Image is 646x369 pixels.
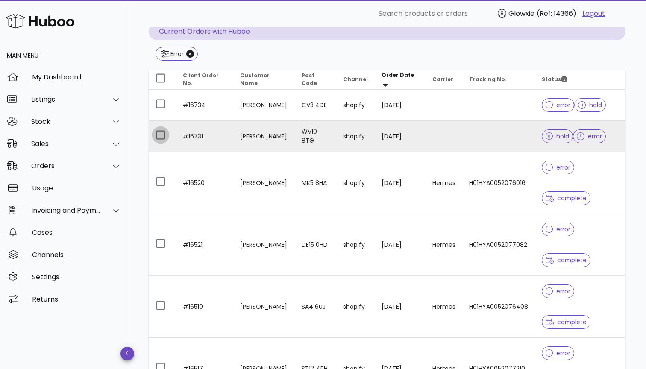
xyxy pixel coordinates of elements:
[336,152,375,214] td: shopify
[546,288,571,294] span: error
[375,69,426,90] th: Order Date: Sorted descending. Activate to remove sorting.
[546,102,571,108] span: error
[32,73,121,81] div: My Dashboard
[295,90,336,121] td: CV3 4DE
[375,90,426,121] td: [DATE]
[31,162,101,170] div: Orders
[32,184,121,192] div: Usage
[295,214,336,276] td: DE15 0HD
[32,295,121,303] div: Returns
[462,214,535,276] td: H01HYA0052077082
[336,121,375,152] td: shopify
[382,71,414,79] span: Order Date
[6,12,74,30] img: Huboo Logo
[336,90,375,121] td: shopify
[233,276,295,338] td: [PERSON_NAME]
[295,69,336,90] th: Post Code
[542,76,567,83] span: Status
[546,164,571,170] span: error
[426,276,462,338] td: Hermes
[176,121,233,152] td: #16731
[375,121,426,152] td: [DATE]
[426,214,462,276] td: Hermes
[546,350,571,356] span: error
[375,276,426,338] td: [DATE]
[535,69,625,90] th: Status
[302,72,317,87] span: Post Code
[176,276,233,338] td: #16519
[31,140,101,148] div: Sales
[233,121,295,152] td: [PERSON_NAME]
[462,276,535,338] td: H01HYA0052076408
[186,50,194,58] button: Close
[295,276,336,338] td: SA4 6UJ
[375,152,426,214] td: [DATE]
[233,152,295,214] td: [PERSON_NAME]
[582,9,605,19] a: Logout
[176,69,233,90] th: Client Order No.
[336,214,375,276] td: shopify
[462,69,535,90] th: Tracking No.
[508,9,534,18] span: Glowxie
[432,76,453,83] span: Carrier
[462,152,535,214] td: H01HYA0052076016
[343,76,368,83] span: Channel
[375,214,426,276] td: [DATE]
[169,50,184,58] div: Error
[546,257,587,263] span: complete
[176,152,233,214] td: #16520
[336,276,375,338] td: shopify
[32,251,121,259] div: Channels
[31,95,101,103] div: Listings
[31,206,101,214] div: Invoicing and Payments
[32,273,121,281] div: Settings
[233,214,295,276] td: [PERSON_NAME]
[183,72,219,87] span: Client Order No.
[32,228,121,237] div: Cases
[295,121,336,152] td: WV10 8TG
[578,102,602,108] span: hold
[295,152,336,214] td: MK5 8HA
[426,152,462,214] td: Hermes
[240,72,270,87] span: Customer Name
[233,90,295,121] td: [PERSON_NAME]
[546,226,571,232] span: error
[176,214,233,276] td: #16521
[469,76,507,83] span: Tracking No.
[426,69,462,90] th: Carrier
[336,69,375,90] th: Channel
[546,133,570,139] span: hold
[31,117,101,126] div: Stock
[176,90,233,121] td: #16734
[233,69,295,90] th: Customer Name
[149,23,625,40] p: Current Orders with Huboo
[577,133,602,139] span: error
[546,195,587,201] span: complete
[537,9,576,18] span: (Ref: 14366)
[546,319,587,325] span: complete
